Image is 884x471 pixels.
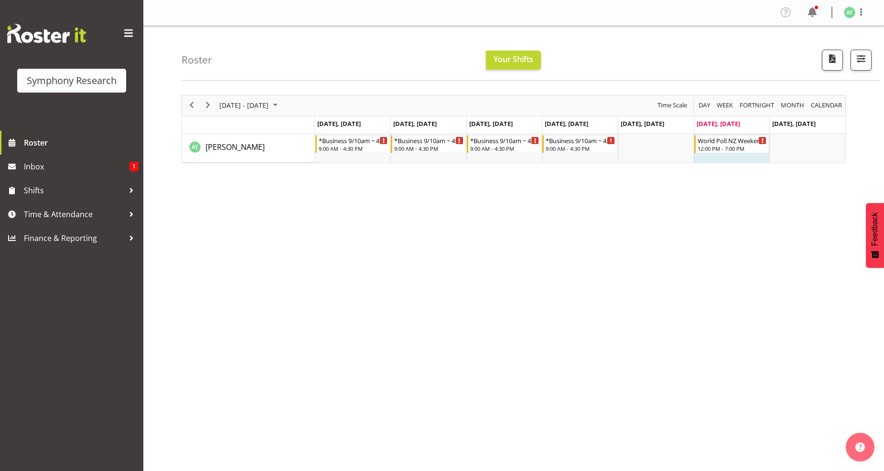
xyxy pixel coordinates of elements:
img: Rosterit website logo [7,24,86,43]
td: Angela Tunnicliffe resource [182,134,315,163]
a: [PERSON_NAME] [205,141,265,153]
span: Month [780,99,805,111]
button: Time Scale [656,99,689,111]
span: [PERSON_NAME] [205,142,265,152]
button: Previous [185,99,198,111]
button: Month [809,99,844,111]
span: Roster [24,136,139,150]
img: angela-tunnicliffe1838.jpg [844,7,855,18]
span: calendar [810,99,843,111]
div: Angela Tunnicliffe"s event - *Business 9/10am ~ 4:30pm Begin From Tuesday, September 16, 2025 at ... [391,135,466,153]
span: Time Scale [657,99,688,111]
div: September 15 - 21, 2025 [216,95,283,115]
button: Timeline Month [779,99,806,111]
span: [DATE], [DATE] [621,119,664,128]
span: [DATE], [DATE] [772,119,816,128]
div: Angela Tunnicliffe"s event - *Business 9/10am ~ 4:30pm Begin From Monday, September 15, 2025 at 9... [315,135,390,153]
span: Finance & Reporting [24,231,124,245]
div: 12:00 PM - 7:00 PM [698,145,767,152]
img: help-xxl-2.png [855,442,865,452]
div: 9:00 AM - 4:30 PM [319,145,388,152]
span: Time & Attendance [24,207,124,221]
button: September 2025 [218,99,282,111]
span: Shifts [24,183,124,198]
h4: Roster [182,54,212,65]
div: Timeline Week of September 20, 2025 [182,95,846,163]
button: Next [202,99,215,111]
button: Timeline Day [697,99,712,111]
span: Fortnight [739,99,775,111]
button: Fortnight [738,99,776,111]
div: previous period [183,95,200,115]
span: Week [716,99,734,111]
button: Feedback - Show survey [866,203,884,268]
span: Inbox [24,159,129,174]
span: Day [698,99,711,111]
div: Angela Tunnicliffe"s event - *Business 9/10am ~ 4:30pm Begin From Thursday, September 18, 2025 at... [542,135,617,153]
button: Download a PDF of the roster according to the set date range. [822,50,843,71]
span: [DATE], [DATE] [545,119,588,128]
table: Timeline Week of September 20, 2025 [315,134,845,163]
div: *Business 9/10am ~ 4:30pm [546,136,615,145]
button: Filter Shifts [851,50,872,71]
div: Angela Tunnicliffe"s event - World Poll NZ Weekends Begin From Saturday, September 20, 2025 at 12... [694,135,769,153]
span: Feedback [871,212,879,246]
span: [DATE], [DATE] [393,119,437,128]
span: [DATE], [DATE] [317,119,361,128]
div: *Business 9/10am ~ 4:30pm [394,136,464,145]
div: World Poll NZ Weekends [698,136,767,145]
button: Timeline Week [715,99,735,111]
span: [DATE], [DATE] [697,119,740,128]
button: Your Shifts [486,51,541,70]
div: 9:00 AM - 4:30 PM [546,145,615,152]
span: 1 [129,162,139,171]
div: 9:00 AM - 4:30 PM [394,145,464,152]
div: Symphony Research [27,73,117,88]
div: *Business 9/10am ~ 4:30pm [470,136,539,145]
span: [DATE] - [DATE] [218,99,270,111]
span: Your Shifts [494,54,533,64]
div: 9:00 AM - 4:30 PM [470,145,539,152]
div: next period [200,95,216,115]
div: Angela Tunnicliffe"s event - *Business 9/10am ~ 4:30pm Begin From Wednesday, September 17, 2025 a... [467,135,542,153]
div: *Business 9/10am ~ 4:30pm [319,136,388,145]
span: [DATE], [DATE] [469,119,513,128]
